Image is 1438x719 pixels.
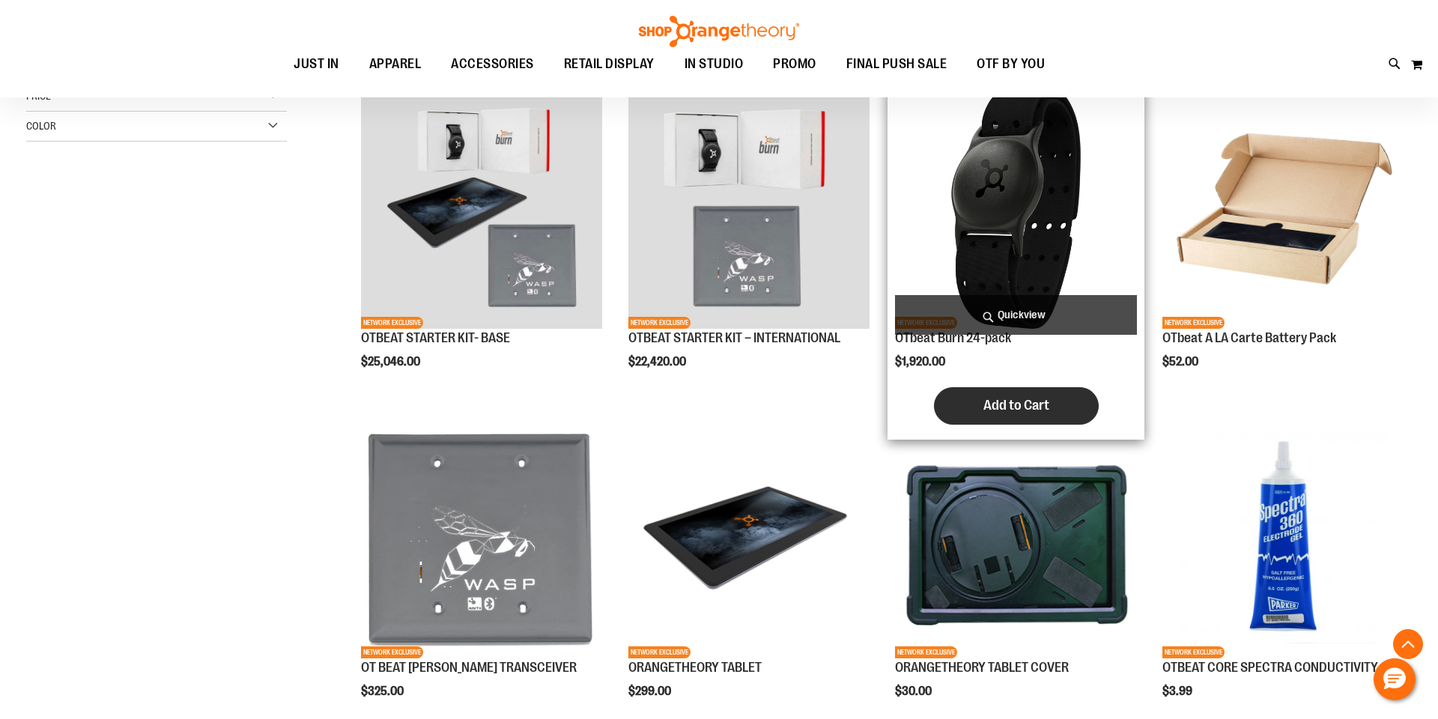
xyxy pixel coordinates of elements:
button: Hello, have a question? Let’s chat. [1374,658,1416,700]
div: product [621,79,878,406]
span: NETWORK EXCLUSIVE [628,317,691,329]
span: NETWORK EXCLUSIVE [895,646,957,658]
a: APPAREL [354,47,437,82]
a: OTBEAT STARTER KIT- BASENETWORK EXCLUSIVE [361,87,603,331]
img: OTBEAT STARTER KIT – INTERNATIONAL [628,87,870,329]
a: RETAIL DISPLAY [549,47,670,82]
span: FINAL PUSH SALE [846,47,947,81]
span: JUST IN [294,47,339,81]
span: PROMO [773,47,816,81]
div: product [354,79,610,406]
span: $1,920.00 [895,355,947,368]
a: JUST IN [279,47,354,82]
a: OTBEAT STARTER KIT – INTERNATIONAL [628,330,840,345]
a: ACCESSORIES [436,47,549,82]
span: $325.00 [361,685,406,698]
img: OTBEAT CORE SPECTRA CONDUCTIVITY GEL [1162,417,1404,659]
a: Product image for ORANGETHEORY TABLET COVERNETWORK EXCLUSIVE [895,417,1137,661]
span: $52.00 [1162,355,1201,368]
span: IN STUDIO [685,47,744,81]
span: Add to Cart [983,397,1049,413]
a: OT BEAT [PERSON_NAME] TRANSCEIVER [361,660,577,675]
a: OTbeat A LA Carte Battery Pack [1162,330,1336,345]
img: OTBEAT STARTER KIT- BASE [361,87,603,329]
div: product [888,79,1144,439]
span: NETWORK EXCLUSIVE [1162,646,1225,658]
img: Product image for OTbeat A LA Carte Battery Pack [1162,87,1404,329]
a: Product image for ORANGETHEORY TABLETNETWORK EXCLUSIVE [628,417,870,661]
span: $25,046.00 [361,355,422,368]
span: APPAREL [369,47,422,81]
button: Add to Cart [934,387,1099,425]
img: OTbeat Burn 24-pack [895,87,1137,329]
span: $30.00 [895,685,934,698]
span: Color [26,120,56,132]
a: Product image for OT BEAT POE TRANSCEIVERNETWORK EXCLUSIVE [361,417,603,661]
a: FINAL PUSH SALE [831,47,962,82]
span: $299.00 [628,685,673,698]
a: IN STUDIO [670,47,759,81]
img: Shop Orangetheory [637,16,801,47]
div: product [1155,79,1412,406]
a: OTF BY YOU [962,47,1060,82]
a: ORANGETHEORY TABLET COVER [895,660,1069,675]
a: ORANGETHEORY TABLET [628,660,762,675]
span: NETWORK EXCLUSIVE [1162,317,1225,329]
span: ACCESSORIES [451,47,534,81]
a: OTBEAT CORE SPECTRA CONDUCTIVITY GELNETWORK EXCLUSIVE [1162,417,1404,661]
img: Product image for ORANGETHEORY TABLET [628,417,870,659]
span: $3.99 [1162,685,1195,698]
button: Back To Top [1393,629,1423,659]
span: RETAIL DISPLAY [564,47,655,81]
img: Product image for ORANGETHEORY TABLET COVER [895,417,1137,659]
span: $22,420.00 [628,355,688,368]
a: OTbeat Burn 24-packNETWORK EXCLUSIVE [895,87,1137,331]
a: OTBEAT CORE SPECTRA CONDUCTIVITY GEL [1162,660,1401,675]
span: NETWORK EXCLUSIVE [361,317,423,329]
a: Product image for OTbeat A LA Carte Battery PackNETWORK EXCLUSIVE [1162,87,1404,331]
span: NETWORK EXCLUSIVE [361,646,423,658]
a: OTBEAT STARTER KIT – INTERNATIONALNETWORK EXCLUSIVE [628,87,870,331]
span: OTF BY YOU [977,47,1045,81]
a: OTBEAT STARTER KIT- BASE [361,330,510,345]
a: PROMO [758,47,831,82]
span: NETWORK EXCLUSIVE [628,646,691,658]
a: OTbeat Burn 24-pack [895,330,1011,345]
img: Product image for OT BEAT POE TRANSCEIVER [361,417,603,659]
a: Quickview [895,295,1137,335]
